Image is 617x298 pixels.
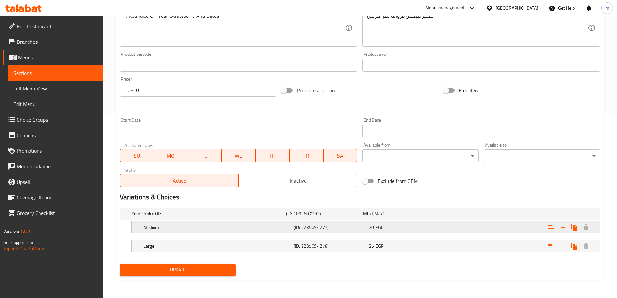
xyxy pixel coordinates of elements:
[156,151,185,161] span: MO
[123,151,152,161] span: SU
[3,190,103,205] a: Coverage Report
[120,208,600,220] div: Expand
[120,59,358,72] input: Please enter product barcode
[190,151,219,161] span: TU
[545,240,557,252] button: Add choice group
[363,210,438,217] div: ,
[3,50,103,65] a: Menus
[8,65,103,81] a: Sections
[3,112,103,127] a: Choice Groups
[459,87,479,94] span: Free item
[120,264,236,276] button: Update
[17,116,98,124] span: Choice Groups
[17,131,98,139] span: Coupons
[20,227,30,235] span: 1.0.0
[496,5,538,12] div: [GEOGRAPHIC_DATA]
[371,209,373,218] span: 1
[3,227,19,235] span: Version:
[136,84,277,97] input: Please enter price
[375,242,383,250] span: EGP
[17,147,98,155] span: Promotions
[383,209,385,218] span: 1
[222,149,256,162] button: WE
[569,221,580,233] button: Clone new choice
[580,240,592,252] button: Delete Large
[125,266,231,274] span: Update
[132,210,283,217] h5: Your Choice Of:
[3,34,103,50] a: Branches
[188,149,222,162] button: TU
[286,210,360,217] h5: (ID: 1093607293)
[13,69,98,77] span: Sections
[13,100,98,108] span: Edit Menu
[324,149,358,162] button: SA
[3,18,103,34] a: Edit Restaurant
[132,221,600,233] div: Expand
[369,242,374,250] span: 25
[258,151,287,161] span: TH
[362,149,479,162] div: ​
[17,209,98,217] span: Grocery Checklist
[17,194,98,201] span: Coverage Report
[292,151,321,161] span: FR
[8,81,103,96] a: Full Menu View
[290,149,324,162] button: FR
[605,5,609,12] span: m
[3,143,103,159] a: Promotions
[120,149,154,162] button: SU
[124,86,133,94] p: EGP
[374,209,383,218] span: Max
[3,127,103,143] a: Coupons
[375,223,383,232] span: EGP
[484,149,600,162] div: ​
[120,174,239,187] button: Active
[256,149,290,162] button: TH
[3,244,44,253] a: Support.OpsPlatform
[3,205,103,221] a: Grocery Checklist
[17,22,98,30] span: Edit Restaurant
[557,221,569,233] button: Add new choice
[425,4,465,12] div: Menu-management
[326,151,355,161] span: SA
[17,178,98,186] span: Upsell
[241,176,355,185] span: Inactive
[557,240,569,252] button: Add new choice
[224,151,253,161] span: WE
[18,54,98,61] span: Menus
[378,177,418,185] span: Exclude from GEM
[8,96,103,112] a: Edit Menu
[580,221,592,233] button: Delete Medium
[17,162,98,170] span: Menu disclaimer
[143,224,291,231] h5: Medium
[143,243,291,249] h5: Large
[13,85,98,92] span: Full Menu View
[120,192,600,202] h2: Variations & Choices
[3,159,103,174] a: Menu disclaimer
[569,240,580,252] button: Clone new choice
[132,240,600,252] div: Expand
[297,87,335,94] span: Price on selection
[363,209,371,218] span: Min
[367,13,588,43] textarea: عصير ميكس فروالة تمر فريش
[294,224,366,231] h5: (ID: 2235094277)
[238,174,357,187] button: Inactive
[545,221,557,233] button: Add choice group
[362,59,600,72] input: Please enter product sku
[123,176,236,185] span: Active
[294,243,366,249] h5: (ID: 2235094278)
[369,223,374,232] span: 20
[124,13,345,43] textarea: Mixed Juice Of Fresh Strawberry And Dates
[3,174,103,190] a: Upsell
[3,238,33,246] span: Get support on:
[17,38,98,46] span: Branches
[154,149,188,162] button: MO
